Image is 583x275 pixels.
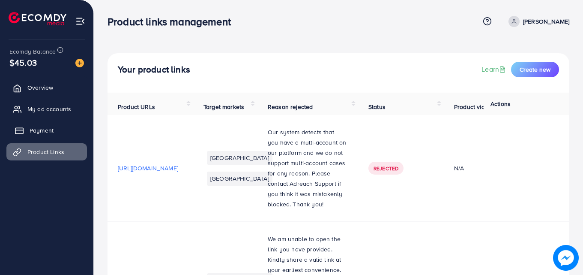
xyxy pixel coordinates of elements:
span: My ad accounts [27,105,71,113]
span: Product URLs [118,103,155,111]
p: We am unable to open the link you have provided. Kindly share a valid link at your earliest conve... [268,234,348,275]
a: Overview [6,79,87,96]
span: Actions [490,100,511,108]
h4: Your product links [118,64,190,75]
button: Create new [511,62,559,77]
p: [PERSON_NAME] [523,16,569,27]
a: Product Links [6,143,87,160]
p: Our system detects that you have a multi-account on our platform and we do not support multi-acco... [268,127,348,209]
span: Status [368,103,386,111]
span: Product video [454,103,492,111]
li: [GEOGRAPHIC_DATA] [207,172,272,185]
span: $45.03 [9,56,37,69]
a: Learn [481,64,508,74]
a: Payment [6,122,87,139]
span: Rejected [374,165,398,172]
img: image [75,59,84,67]
h3: Product links management [108,15,238,28]
span: Ecomdy Balance [9,47,56,56]
a: [PERSON_NAME] [505,16,569,27]
span: Create new [520,65,550,74]
span: Target markets [203,103,244,111]
img: image [553,245,578,270]
div: N/A [454,164,514,172]
span: Payment [30,126,54,135]
a: My ad accounts [6,100,87,118]
span: [URL][DOMAIN_NAME] [118,164,178,172]
li: [GEOGRAPHIC_DATA] [207,151,272,165]
img: menu [75,16,85,26]
img: logo [9,12,66,25]
span: Overview [27,83,53,92]
span: Reason rejected [268,103,313,111]
span: Product Links [27,148,64,156]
